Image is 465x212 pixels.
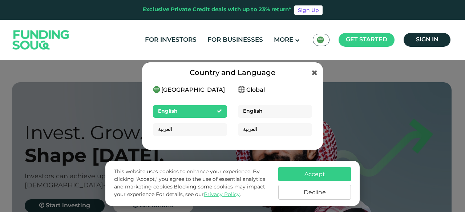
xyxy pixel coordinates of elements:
[158,109,178,114] span: English
[156,192,241,197] span: For details, see our .
[161,86,225,95] span: [GEOGRAPHIC_DATA]
[204,192,240,197] a: Privacy Policy
[238,86,245,93] img: SA Flag
[404,33,450,47] a: Sign in
[5,22,77,58] img: Logo
[243,127,257,132] span: العربية
[317,36,324,43] img: SA Flag
[158,127,172,132] span: العربية
[278,185,351,200] button: Decline
[153,68,312,79] div: Country and Language
[153,86,160,93] img: SA Flag
[416,37,438,42] span: Sign in
[114,184,265,197] span: Blocking some cookies may impact your experience
[294,5,323,15] a: Sign Up
[142,6,291,14] div: Exclusive Private Credit deals with up to 23% return*
[346,37,387,42] span: Get started
[246,86,265,95] span: Global
[114,168,271,199] p: This website uses cookies to enhance your experience. By clicking "Accept," you agree to the use ...
[274,37,293,43] span: More
[278,167,351,181] button: Accept
[143,34,198,46] a: For Investors
[206,34,265,46] a: For Businesses
[243,109,263,114] span: English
